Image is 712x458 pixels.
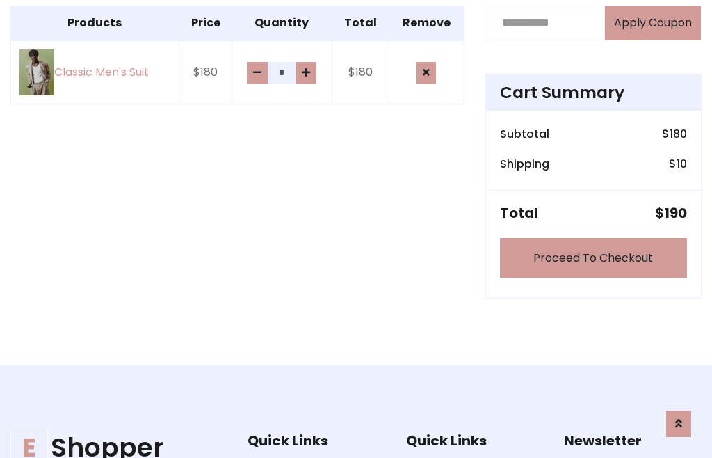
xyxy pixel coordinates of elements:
[500,83,687,102] h4: Cart Summary
[605,6,701,40] button: Apply Coupon
[332,6,389,40] th: Total
[232,6,332,40] th: Quantity
[406,432,544,449] h5: Quick Links
[669,157,687,171] h6: $
[332,40,389,104] td: $180
[389,6,464,40] th: Remove
[11,6,179,40] th: Products
[248,432,385,449] h5: Quick Links
[179,6,232,40] th: Price
[664,203,687,223] span: 190
[500,127,549,141] h6: Subtotal
[662,127,687,141] h6: $
[677,156,687,172] span: 10
[655,205,687,221] h5: $
[564,432,702,449] h5: Newsletter
[500,157,549,171] h6: Shipping
[179,40,232,104] td: $180
[500,205,538,221] h5: Total
[500,238,687,278] a: Proceed To Checkout
[19,49,170,96] a: Classic Men's Suit
[670,126,687,142] span: 180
